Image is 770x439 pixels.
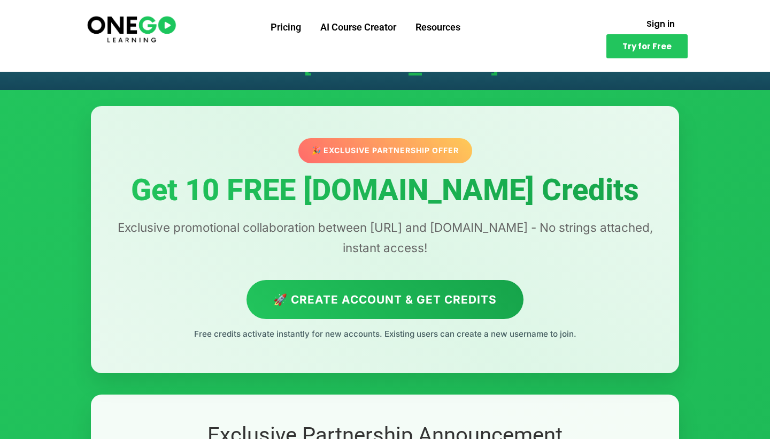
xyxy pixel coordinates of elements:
span: Try for Free [622,42,672,50]
a: Resources [406,13,470,41]
h1: Get 10 FREE [DOMAIN_NAME] Credits! [102,53,668,75]
p: Exclusive promotional collaboration between [URL] and [DOMAIN_NAME] - No strings attached, instan... [112,217,658,258]
p: Free credits activate instantly for new accounts. Existing users can create a new username to join. [112,327,658,341]
span: Sign in [646,20,675,28]
a: Pricing [261,13,311,41]
a: AI Course Creator [311,13,406,41]
h1: Get 10 FREE [DOMAIN_NAME] Credits [112,174,658,207]
a: 🚀 Create Account & Get Credits [247,280,523,319]
a: Try for Free [606,34,688,58]
div: 🎉 Exclusive Partnership Offer [298,138,472,163]
a: Sign in [634,13,688,34]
